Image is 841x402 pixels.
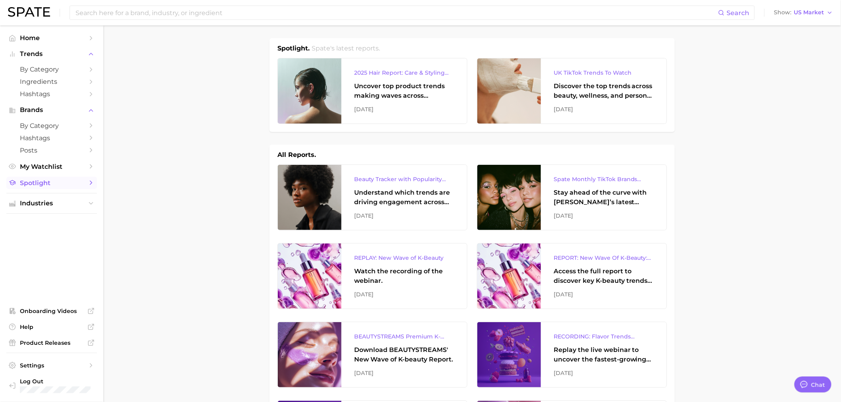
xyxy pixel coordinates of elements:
span: Trends [20,50,83,58]
span: Posts [20,147,83,154]
button: Brands [6,104,97,116]
span: by Category [20,122,83,129]
div: Understand which trends are driving engagement across platforms in the skin, hair, makeup, and fr... [354,188,454,207]
a: Home [6,32,97,44]
span: Ingredients [20,78,83,85]
div: [DATE] [554,290,654,299]
a: by Category [6,120,97,132]
div: BEAUTYSTREAMS Premium K-beauty Trends Report [354,332,454,341]
span: by Category [20,66,83,73]
button: ShowUS Market [772,8,835,18]
a: Spotlight [6,177,97,189]
div: REPORT: New Wave Of K-Beauty: [GEOGRAPHIC_DATA]’s Trending Innovations In Skincare & Color Cosmetics [554,253,654,263]
h1: Spotlight. [277,44,310,53]
div: 2025 Hair Report: Care & Styling Products [354,68,454,77]
span: Product Releases [20,339,83,346]
a: Settings [6,359,97,371]
a: Onboarding Videos [6,305,97,317]
a: Product Releases [6,337,97,349]
a: BEAUTYSTREAMS Premium K-beauty Trends ReportDownload BEAUTYSTREAMS' New Wave of K-beauty Report.[... [277,322,467,388]
input: Search here for a brand, industry, or ingredient [75,6,718,19]
a: Hashtags [6,88,97,100]
div: [DATE] [354,104,454,114]
div: Stay ahead of the curve with [PERSON_NAME]’s latest monthly tracker, spotlighting the fastest-gro... [554,188,654,207]
span: Search [727,9,750,17]
a: My Watchlist [6,160,97,173]
div: REPLAY: New Wave of K-Beauty [354,253,454,263]
a: UK TikTok Trends To WatchDiscover the top trends across beauty, wellness, and personal care on Ti... [477,58,667,124]
div: Uncover top product trends making waves across platforms — along with key insights into benefits,... [354,81,454,100]
div: Spate Monthly TikTok Brands Tracker [554,174,654,184]
span: My Watchlist [20,163,83,170]
div: Download BEAUTYSTREAMS' New Wave of K-beauty Report. [354,345,454,364]
a: Help [6,321,97,333]
a: 2025 Hair Report: Care & Styling ProductsUncover top product trends making waves across platforms... [277,58,467,124]
button: Trends [6,48,97,60]
div: RECORDING: Flavor Trends Decoded - What's New & What's Next According to TikTok & Google [554,332,654,341]
span: Log Out [20,378,91,385]
img: SPATE [8,7,50,17]
div: [DATE] [554,211,654,220]
span: Brands [20,106,83,114]
div: UK TikTok Trends To Watch [554,68,654,77]
div: [DATE] [354,368,454,378]
a: REPLAY: New Wave of K-BeautyWatch the recording of the webinar.[DATE] [277,243,467,309]
span: Home [20,34,83,42]
a: Beauty Tracker with Popularity IndexUnderstand which trends are driving engagement across platfor... [277,164,467,230]
span: Settings [20,362,83,369]
div: Replay the live webinar to uncover the fastest-growing flavor trends and what they signal about e... [554,345,654,364]
div: [DATE] [554,368,654,378]
button: Industries [6,197,97,209]
a: REPORT: New Wave Of K-Beauty: [GEOGRAPHIC_DATA]’s Trending Innovations In Skincare & Color Cosmet... [477,243,667,309]
div: [DATE] [554,104,654,114]
div: Beauty Tracker with Popularity Index [354,174,454,184]
h2: Spate's latest reports. [312,44,380,53]
a: Posts [6,144,97,157]
span: Onboarding Videos [20,307,83,315]
div: Access the full report to discover key K-beauty trends influencing [DATE] beauty market [554,267,654,286]
a: Hashtags [6,132,97,144]
span: Hashtags [20,134,83,142]
span: Hashtags [20,90,83,98]
a: RECORDING: Flavor Trends Decoded - What's New & What's Next According to TikTok & GoogleReplay th... [477,322,667,388]
a: Spate Monthly TikTok Brands TrackerStay ahead of the curve with [PERSON_NAME]’s latest monthly tr... [477,164,667,230]
div: [DATE] [354,211,454,220]
h1: All Reports. [277,150,316,160]
div: Discover the top trends across beauty, wellness, and personal care on TikTok [GEOGRAPHIC_DATA]. [554,81,654,100]
span: US Market [794,10,824,15]
span: Industries [20,200,83,207]
span: Spotlight [20,179,83,187]
span: Help [20,323,83,330]
a: by Category [6,63,97,75]
a: Log out. Currently logged in with e-mail ykkim110@cosrx.co.kr. [6,375,97,396]
span: Show [774,10,792,15]
a: Ingredients [6,75,97,88]
div: Watch the recording of the webinar. [354,267,454,286]
div: [DATE] [354,290,454,299]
